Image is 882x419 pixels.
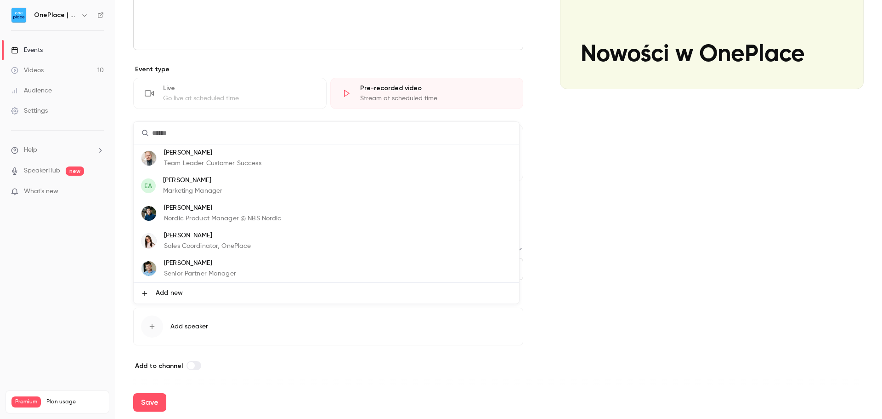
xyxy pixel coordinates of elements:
[164,269,236,279] p: Senior Partner Manager
[141,234,156,248] img: Marta Buzuk
[144,181,152,191] span: EA
[164,231,251,241] p: [PERSON_NAME]
[164,159,261,168] p: Team Leader Customer Success
[164,148,261,158] p: [PERSON_NAME]
[141,206,156,221] img: Mark Brinkæer
[164,214,282,224] p: Nordic Product Manager @ NBS Nordic
[163,186,222,196] p: Marketing Manager
[163,176,222,185] p: [PERSON_NAME]
[141,151,156,166] img: Bo Abildtrup
[156,288,183,298] span: Add new
[164,241,251,251] p: Sales Coordinator, OnePlace
[164,258,236,268] p: [PERSON_NAME]
[141,261,156,276] img: Joachim Dannerfjord
[164,203,282,213] p: [PERSON_NAME]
